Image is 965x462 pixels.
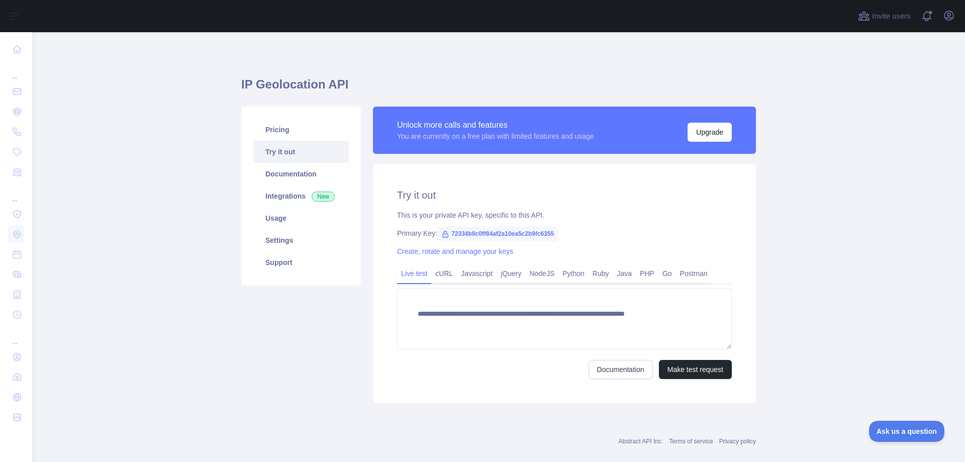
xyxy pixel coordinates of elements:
[397,188,732,202] h2: Try it out
[589,360,653,379] a: Documentation
[397,119,594,131] div: Unlock more calls and features
[253,251,349,273] a: Support
[8,60,24,80] div: ...
[431,265,457,282] a: cURL
[636,265,658,282] a: PHP
[688,123,732,142] button: Upgrade
[253,119,349,141] a: Pricing
[253,163,349,185] a: Documentation
[457,265,497,282] a: Javascript
[872,11,911,22] span: Invite users
[676,265,712,282] a: Postman
[856,8,913,24] button: Invite users
[253,141,349,163] a: Try it out
[253,229,349,251] a: Settings
[397,247,513,255] a: Create, rotate and manage your keys
[253,185,349,207] a: Integrations New
[397,210,732,220] div: This is your private API key, specific to this API.
[659,360,732,379] button: Make test request
[497,265,525,282] a: jQuery
[869,421,945,442] iframe: Toggle Customer Support
[8,326,24,346] div: ...
[241,76,756,101] h1: IP Geolocation API
[397,265,431,282] a: Live test
[619,438,663,445] a: Abstract API Inc.
[589,265,613,282] a: Ruby
[253,207,349,229] a: Usage
[312,192,335,202] span: New
[669,438,713,445] a: Terms of service
[719,438,756,445] a: Privacy policy
[558,265,589,282] a: Python
[397,131,594,141] div: You are currently on a free plan with limited features and usage
[8,183,24,203] div: ...
[397,228,732,238] div: Primary Key:
[437,226,558,241] span: 72334b9c0ff84af2a10ea5c2b9fc6355
[525,265,558,282] a: NodeJS
[658,265,676,282] a: Go
[613,265,636,282] a: Java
